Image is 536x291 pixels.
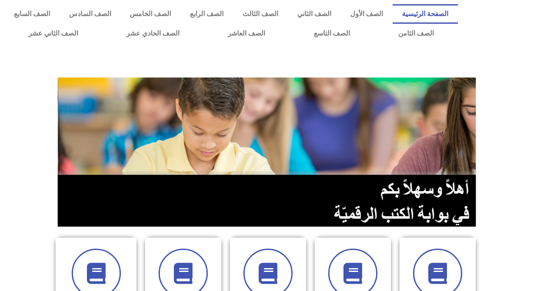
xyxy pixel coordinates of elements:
a: الصف السادس [59,4,120,24]
a: الصف الأول [341,4,393,24]
a: الصف الثاني [288,4,341,24]
a: الصف الحادي عشر [102,24,204,43]
a: الصف العاشر [204,24,289,43]
a: الصف الثامن [374,24,458,43]
a: الصف الرابع [181,4,233,24]
a: الصف الخامس [120,4,181,24]
a: الصف الثاني عشر [4,24,102,43]
a: الصف السابع [4,4,59,24]
a: الصف التاسع [289,24,374,43]
a: الصف الثالث [233,4,288,24]
a: الصفحة الرئيسية [393,4,458,24]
